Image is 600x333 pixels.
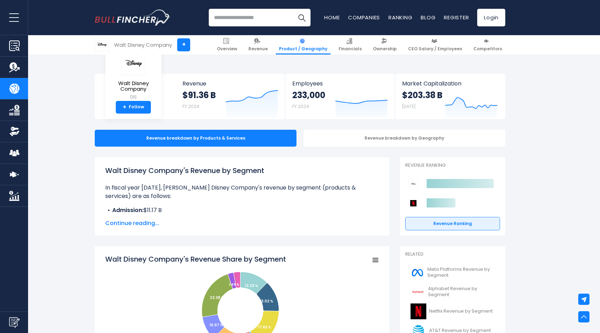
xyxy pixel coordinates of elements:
[405,162,500,168] p: Revenue Ranking
[293,9,311,26] button: Search
[245,283,258,288] tspan: 12.23 %
[405,251,500,257] p: Related
[405,35,465,55] a: CEO Salary / Employees
[245,35,271,55] a: Revenue
[182,103,199,109] small: FY 2024
[292,80,387,87] span: Employees
[339,46,362,52] span: Financials
[177,38,190,51] a: +
[405,217,500,230] a: Revenue Ranking
[175,74,285,119] a: Revenue $91.36 B FY 2024
[258,325,271,330] tspan: 17.63 %
[116,101,151,114] a: +Follow
[348,14,380,21] a: Companies
[292,90,325,101] strong: 233,000
[9,126,20,137] img: Ownership
[470,35,505,55] a: Competitors
[405,263,500,282] a: Meta Platforms Revenue by Segment
[409,179,418,188] img: Walt Disney Company competitors logo
[95,38,108,51] img: DIS logo
[409,265,425,281] img: META logo
[95,9,170,26] a: Go to homepage
[473,46,502,52] span: Competitors
[121,52,146,75] img: DIS logo
[182,90,216,101] strong: $91.36 B
[405,282,500,302] a: Alphabet Revenue by Segment
[210,295,224,300] tspan: 22.38 %
[304,130,505,147] div: Revenue breakdown by Geography
[292,103,309,109] small: FY 2024
[402,80,498,87] span: Market Capitalization
[123,104,126,110] strong: +
[429,308,493,314] span: Netflix Revenue by Segment
[444,14,469,21] a: Register
[477,9,505,26] a: Login
[370,35,400,55] a: Ownership
[111,81,156,92] span: Walt Disney Company
[105,219,379,228] span: Continue reading...
[335,35,365,55] a: Financials
[428,286,496,298] span: Alphabet Revenue by Segment
[408,46,462,52] span: CEO Salary / Employees
[373,46,397,52] span: Ownership
[105,165,379,176] h1: Walt Disney Company's Revenue by Segment
[95,9,171,26] img: Bullfincher logo
[260,299,273,304] tspan: 13.02 %
[111,94,156,100] small: DIS
[217,46,237,52] span: Overview
[111,51,156,101] a: Walt Disney Company DIS
[421,14,435,21] a: Blog
[279,46,327,52] span: Product / Geography
[182,80,278,87] span: Revenue
[229,283,239,287] tspan: 2.48 %
[427,267,496,278] span: Meta Platforms Revenue by Segment
[209,322,223,328] tspan: 10.07 %
[105,206,379,214] li: $11.17 B
[402,103,415,109] small: [DATE]
[276,35,331,55] a: Product / Geography
[409,284,426,300] img: GOOGL logo
[395,74,505,119] a: Market Capitalization $203.38 B [DATE]
[95,130,296,147] div: Revenue breakdown by Products & Services
[409,199,418,208] img: Netflix competitors logo
[409,303,427,319] img: NFLX logo
[105,184,379,200] p: In fiscal year [DATE], [PERSON_NAME] Disney Company's revenue by segment (products & services) ar...
[105,254,286,264] tspan: Walt Disney Company's Revenue Share by Segment
[388,14,412,21] a: Ranking
[285,74,394,119] a: Employees 233,000 FY 2024
[214,35,240,55] a: Overview
[112,206,144,214] b: Admission:
[114,41,172,49] div: Walt Disney Company
[405,302,500,321] a: Netflix Revenue by Segment
[248,46,268,52] span: Revenue
[402,90,442,101] strong: $203.38 B
[324,14,340,21] a: Home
